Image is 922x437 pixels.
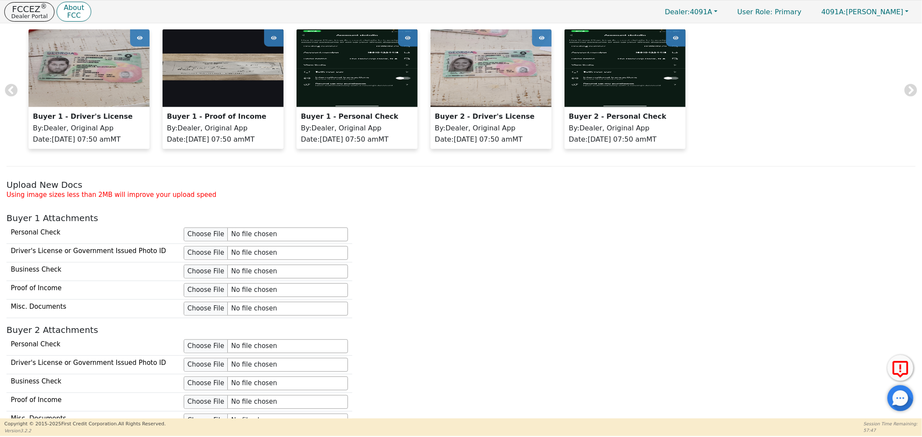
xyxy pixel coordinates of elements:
span: Dealer: [665,8,690,16]
p: Date : [DATE] 07:50 am MT [33,134,145,145]
p: Using image sizes less than 2MB will improve your upload speed [6,190,916,200]
button: Report Error to FCC [887,355,913,381]
button: AboutFCC [57,2,91,22]
td: Business Check [6,374,179,393]
span: [PERSON_NAME] [821,8,903,16]
span: 4091A: [821,8,846,16]
img: awsKey_8f05bedb-e97b-49b9-bae3-bcb998cdc5c5_a_driversLicense [29,29,150,107]
td: Personal Check [6,337,179,356]
td: Proof of Income [6,281,179,299]
p: Buyer 1 - Personal Check [301,111,413,122]
td: Misc. Documents [6,411,179,430]
td: Driver's License or Government Issued Photo ID [6,355,179,374]
img: awsKey_8f05bedb-e97b-49b9-bae3-bcb998cdc5c5_b_personalCheck [565,29,686,107]
p: Date : [DATE] 07:50 am MT [569,134,681,145]
p: FCCEZ [11,5,48,13]
td: Driver's License or Government Issued Photo ID [6,244,179,262]
p: Dealer Portal [11,13,48,19]
button: Dealer:4091A [656,5,727,19]
h2: Upload New Docs [6,180,916,190]
td: Business Check [6,262,179,281]
p: By : Dealer, Original App [569,123,681,133]
p: Session Time Remaining: [864,421,918,427]
span: 4091A [665,8,712,16]
img: awsKey_8f05bedb-e97b-49b9-bae3-bcb998cdc5c5_a_payStub [163,29,284,107]
span: User Role : [737,8,772,16]
p: By : Dealer, Original App [33,123,145,133]
p: 57:47 [864,427,918,434]
img: awsKey_8f05bedb-e97b-49b9-bae3-bcb998cdc5c5_b_driversLicense [431,29,552,107]
p: Date : [DATE] 07:50 am MT [301,134,413,145]
p: Buyer 1 - Proof of Income [167,111,279,122]
td: Proof of Income [6,393,179,411]
p: By : Dealer, Original App [301,123,413,133]
p: About [64,4,84,11]
p: Buyer 2 - Personal Check [569,111,681,122]
p: By : Dealer, Original App [435,123,547,133]
td: Personal Check [6,225,179,244]
span: All Rights Reserved. [118,421,166,427]
sup: ® [41,3,47,10]
p: Primary [729,3,810,20]
td: Misc. Documents [6,299,179,318]
p: Date : [DATE] 07:50 am MT [167,134,279,145]
button: 4091A:[PERSON_NAME] [812,5,918,19]
button: FCCEZ®Dealer Portal [4,2,54,22]
img: awsKey_8f05bedb-e97b-49b9-bae3-bcb998cdc5c5_a_personalCheck [297,29,418,107]
p: By : Dealer, Original App [167,123,279,133]
p: FCC [64,12,84,19]
h4: Buyer 1 Attachments [6,213,916,223]
p: Version 3.2.2 [4,427,166,434]
p: Buyer 1 - Driver's License [33,111,145,122]
a: User Role: Primary [729,3,810,20]
h4: Buyer 2 Attachments [6,325,916,335]
p: Copyright © 2015- 2025 First Credit Corporation. [4,421,166,428]
p: Buyer 2 - Driver's License [435,111,547,122]
p: Date : [DATE] 07:50 am MT [435,134,547,145]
